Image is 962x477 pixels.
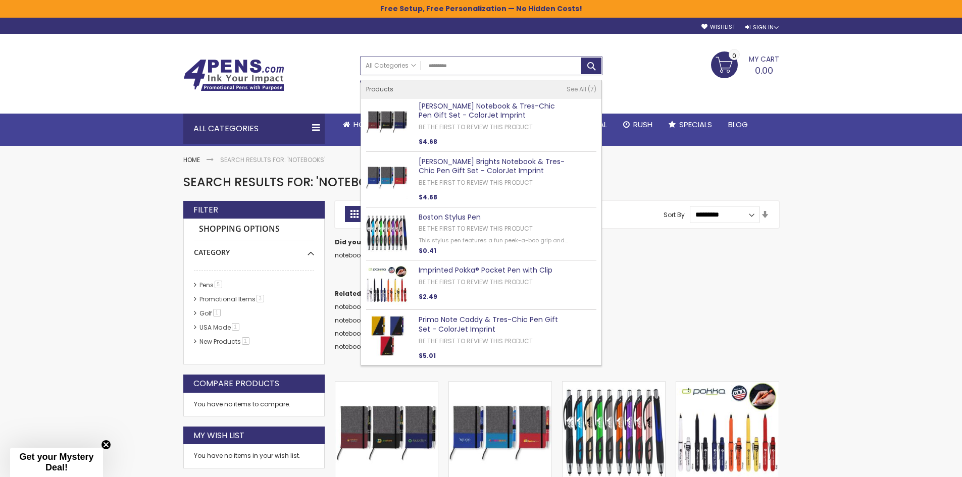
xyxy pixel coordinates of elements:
[728,119,748,130] span: Blog
[335,251,364,259] a: notebook
[197,295,268,303] a: Promotional Items3
[183,393,325,416] div: You have no items to compare.
[419,246,436,255] span: $0.41
[419,193,437,201] span: $4.68
[361,57,421,74] a: All Categories
[335,238,779,246] dt: Did you mean
[183,114,325,144] div: All Categories
[419,178,533,187] a: Be the first to review this product
[563,381,665,390] a: Boston Stylus Pen
[257,295,264,302] span: 3
[664,210,685,219] label: Sort By
[194,219,314,240] strong: Shopping Options
[661,114,720,136] a: Specials
[449,381,551,390] a: Twain Brights Notebook & Tres-Chic Pen Gift Set - ColorJet Imprint
[197,281,226,289] a: Pens5
[193,204,218,216] strong: Filter
[193,430,244,441] strong: My Wish List
[213,309,221,316] span: 1
[242,337,249,345] span: 1
[366,266,408,307] img: Imprinted Pokka® Pocket Pen with Clip
[183,174,395,190] span: Search results for: 'notebooks'
[419,123,533,131] a: Be the first to review this product
[353,119,374,130] span: Home
[679,119,712,130] span: Specials
[701,23,735,31] a: Wishlist
[335,342,414,351] a: notebooks and peak 5 x 7
[197,337,253,346] a: New Products1
[419,101,555,121] a: [PERSON_NAME] Notebook & Tres-Chic Pen Gift Set - ColorJet Imprint
[567,85,596,93] a: See All 7
[419,212,481,222] a: Boston Stylus Pen
[419,292,437,301] span: $2.49
[615,114,661,136] a: Rush
[567,85,586,93] span: See All
[335,329,411,338] a: notebooks and pink 5 x 7
[194,240,314,257] div: Category
[197,309,224,317] a: Golf1
[366,101,408,143] img: Twain Notebook & Tres-Chic Pen Gift Set - ColorJet Imprint
[335,381,438,390] a: Twain Notebook & Tres-Chic Pen Gift Set - ColorJet Imprint
[10,448,103,477] div: Get your Mystery Deal!Close teaser
[197,323,243,332] a: USA Made1
[419,265,552,275] a: Imprinted Pokka® Pocket Pen with Clip
[366,157,408,198] img: Twain Brights Notebook & Tres-Chic Pen Gift Set - ColorJet Imprint
[335,114,382,136] a: Home
[419,278,533,286] a: Be the first to review this product
[732,51,736,61] span: 0
[419,156,565,176] a: [PERSON_NAME] Brights Notebook & Tres-Chic Pen Gift Set - ColorJet Imprint
[366,315,408,356] img: Primo Note Caddy & Tres-Chic Pen Gift Set - ColorJet Imprint
[633,119,652,130] span: Rush
[215,281,222,288] span: 5
[419,314,558,334] a: Primo Note Caddy & Tres-Chic Pen Gift Set - ColorJet Imprint
[419,337,533,345] a: Be the first to review this product
[335,316,416,325] a: notebooks and peoni 5 x 7
[366,62,416,70] span: All Categories
[676,381,779,390] a: Imprinted Pokka® Pocket Pen with Clip
[194,452,314,460] div: You have no items in your wish list.
[183,155,200,164] a: Home
[183,59,284,91] img: 4Pens Custom Pens and Promotional Products
[366,213,408,254] img: Boston Stylus Pen
[745,24,779,31] div: Sign In
[193,378,279,389] strong: Compare Products
[101,440,111,450] button: Close teaser
[588,85,596,93] span: 7
[419,351,436,360] span: $5.01
[335,302,414,311] a: notebooks and pens 5 x 7
[720,114,756,136] a: Blog
[419,224,533,233] a: Be the first to review this product
[232,323,239,331] span: 1
[711,51,779,77] a: 0.00 0
[345,206,364,222] strong: Grid
[518,75,602,95] div: Free shipping on pen orders over $199
[419,137,437,146] span: $4.68
[335,290,779,298] dt: Related search terms
[419,237,568,244] div: This stylus pen features a fun peek-a-boo grip and...
[19,452,93,472] span: Get your Mystery Deal!
[220,155,325,164] strong: Search results for: 'notebooks'
[366,85,393,93] span: Products
[755,64,773,77] span: 0.00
